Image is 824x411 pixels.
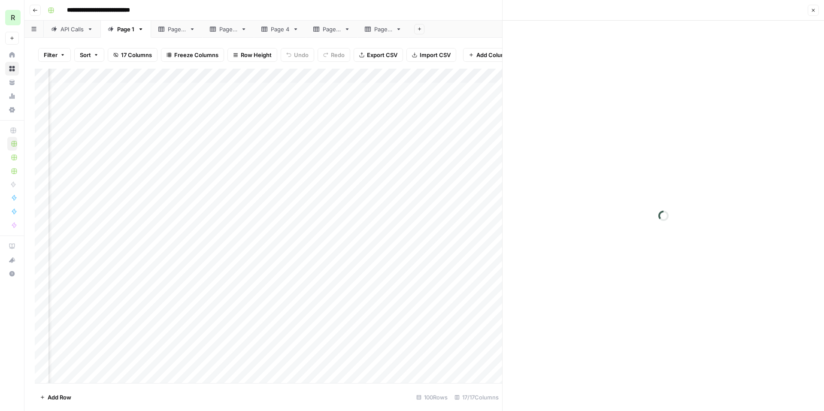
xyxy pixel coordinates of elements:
[451,390,502,404] div: 17/17 Columns
[38,48,71,62] button: Filter
[219,25,237,33] div: Page 3
[5,76,19,89] a: Your Data
[318,48,350,62] button: Redo
[227,48,277,62] button: Row Height
[323,25,341,33] div: Page 5
[5,267,19,281] button: Help + Support
[100,21,151,38] a: Page 1
[294,51,309,59] span: Undo
[413,390,451,404] div: 100 Rows
[476,51,509,59] span: Add Column
[168,25,186,33] div: Page 2
[254,21,306,38] a: Page 4
[463,48,515,62] button: Add Column
[74,48,104,62] button: Sort
[6,254,18,266] div: What's new?
[374,25,392,33] div: Page 6
[44,51,58,59] span: Filter
[161,48,224,62] button: Freeze Columns
[35,390,76,404] button: Add Row
[174,51,218,59] span: Freeze Columns
[61,25,84,33] div: API Calls
[281,48,314,62] button: Undo
[203,21,254,38] a: Page 3
[354,48,403,62] button: Export CSV
[5,253,19,267] button: What's new?
[108,48,158,62] button: 17 Columns
[5,239,19,253] a: AirOps Academy
[357,21,409,38] a: Page 6
[331,51,345,59] span: Redo
[5,103,19,117] a: Settings
[420,51,451,59] span: Import CSV
[11,12,15,23] span: R
[151,21,203,38] a: Page 2
[406,48,456,62] button: Import CSV
[121,51,152,59] span: 17 Columns
[117,25,134,33] div: Page 1
[367,51,397,59] span: Export CSV
[306,21,357,38] a: Page 5
[5,62,19,76] a: Browse
[271,25,289,33] div: Page 4
[5,89,19,103] a: Usage
[48,393,71,402] span: Add Row
[5,48,19,62] a: Home
[80,51,91,59] span: Sort
[44,21,100,38] a: API Calls
[241,51,272,59] span: Row Height
[5,7,19,28] button: Workspace: Re-Leased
